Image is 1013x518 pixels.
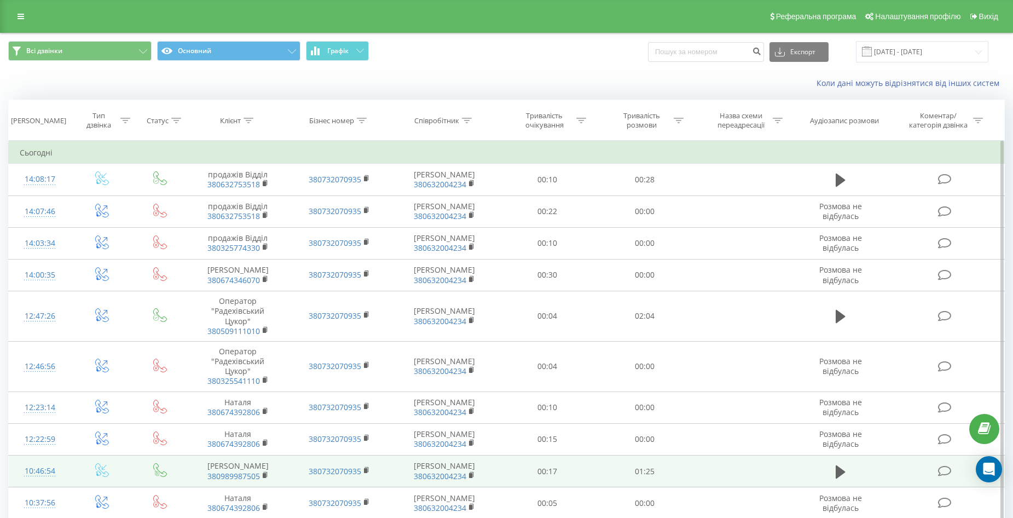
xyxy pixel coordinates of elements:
[207,243,260,253] a: 380325774330
[499,341,596,392] td: 00:04
[906,111,970,130] div: Коментар/категорія дзвінка
[20,397,60,418] div: 12:23:14
[390,164,499,195] td: [PERSON_NAME]
[414,179,466,189] a: 380632004234
[20,233,60,254] div: 14:03:34
[207,179,260,189] a: 380632753518
[20,306,60,327] div: 12:47:26
[596,195,693,227] td: 00:00
[414,439,466,449] a: 380632004234
[499,195,596,227] td: 00:22
[8,41,152,61] button: Всі дзвінки
[596,392,693,423] td: 00:00
[390,392,499,423] td: [PERSON_NAME]
[414,471,466,481] a: 380632004234
[207,407,260,417] a: 380674392806
[499,164,596,195] td: 00:10
[11,116,66,125] div: [PERSON_NAME]
[390,195,499,227] td: [PERSON_NAME]
[80,111,118,130] div: Тип дзвінка
[187,392,288,423] td: Наталя
[187,227,288,259] td: продажів Відділ
[499,259,596,291] td: 00:30
[390,259,499,291] td: [PERSON_NAME]
[819,356,862,376] span: Розмова не відбулась
[20,201,60,222] div: 14:07:46
[207,439,260,449] a: 380674392806
[207,326,260,336] a: 380509111010
[306,41,369,61] button: Графік
[309,466,361,476] a: 380732070935
[20,264,60,286] div: 14:00:35
[390,291,499,342] td: [PERSON_NAME]
[596,456,693,487] td: 01:25
[309,361,361,371] a: 380732070935
[309,116,354,125] div: Бізнес номер
[309,402,361,412] a: 380732070935
[207,211,260,221] a: 380632753518
[976,456,1002,482] div: Open Intercom Messenger
[390,341,499,392] td: [PERSON_NAME]
[414,116,459,125] div: Співробітник
[499,291,596,342] td: 00:04
[414,243,466,253] a: 380632004234
[810,116,879,125] div: Аудіозапис розмови
[819,397,862,417] span: Розмова не відбулась
[596,259,693,291] td: 00:00
[309,238,361,248] a: 380732070935
[819,429,862,449] span: Розмова не відбулась
[819,493,862,513] span: Розмова не відбулась
[596,164,693,195] td: 00:28
[711,111,770,130] div: Назва схеми переадресації
[819,233,862,253] span: Розмова не відбулась
[207,275,260,285] a: 380674346070
[207,503,260,513] a: 380674392806
[309,434,361,444] a: 380732070935
[207,471,260,481] a: 380989987505
[515,111,574,130] div: Тривалість очікування
[817,78,1005,88] a: Коли дані можуть відрізнятися вiд інших систем
[309,206,361,216] a: 380732070935
[612,111,671,130] div: Тривалість розмови
[596,227,693,259] td: 00:00
[309,498,361,508] a: 380732070935
[769,42,829,62] button: Експорт
[20,169,60,190] div: 14:08:17
[20,461,60,482] div: 10:46:54
[414,503,466,513] a: 380632004234
[20,492,60,514] div: 10:37:56
[187,423,288,455] td: Наталя
[390,456,499,487] td: [PERSON_NAME]
[309,269,361,280] a: 380732070935
[20,356,60,377] div: 12:46:56
[596,423,693,455] td: 00:00
[776,12,856,21] span: Реферальна програма
[414,407,466,417] a: 380632004234
[499,227,596,259] td: 00:10
[596,341,693,392] td: 00:00
[207,376,260,386] a: 380325541110
[220,116,241,125] div: Клієнт
[390,423,499,455] td: [PERSON_NAME]
[187,341,288,392] td: Оператор "Радехівський Цукор"
[596,291,693,342] td: 02:04
[309,310,361,321] a: 380732070935
[648,42,764,62] input: Пошук за номером
[187,291,288,342] td: Оператор "Радехівський Цукор"
[187,195,288,227] td: продажів Відділ
[875,12,960,21] span: Налаштування профілю
[147,116,169,125] div: Статус
[309,174,361,185] a: 380732070935
[414,366,466,376] a: 380632004234
[9,142,1005,164] td: Сьогодні
[499,423,596,455] td: 00:15
[819,201,862,221] span: Розмова не відбулась
[414,211,466,221] a: 380632004234
[499,456,596,487] td: 00:17
[499,392,596,423] td: 00:10
[819,264,862,285] span: Розмова не відбулась
[414,275,466,285] a: 380632004234
[390,227,499,259] td: [PERSON_NAME]
[157,41,300,61] button: Основний
[979,12,998,21] span: Вихід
